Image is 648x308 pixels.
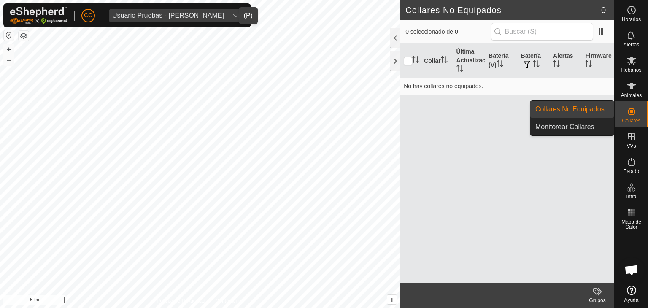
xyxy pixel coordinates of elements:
a: Ayuda [615,282,648,306]
button: i [387,295,397,304]
button: – [4,55,14,65]
p-sorticon: Activar para ordenar [585,62,592,68]
span: Collares [622,118,640,123]
span: Horarios [622,17,641,22]
div: dropdown trigger [227,9,244,22]
a: Collares No Equipados [530,101,614,118]
button: + [4,44,14,54]
span: Mapa de Calor [617,219,646,230]
td: No hay collares no equipados. [400,78,614,95]
div: Grupos [580,297,614,304]
span: 0 seleccionado de 0 [405,27,491,36]
p-sorticon: Activar para ordenar [441,57,448,64]
span: Rebaños [621,68,641,73]
span: Monitorear Collares [535,122,594,132]
a: Política de Privacidad [157,297,205,305]
input: Buscar (S) [491,23,593,41]
span: CC [84,11,92,20]
th: Firmware [582,44,614,78]
th: Alertas [550,44,582,78]
span: i [391,296,393,303]
span: Alertas [624,42,639,47]
div: Usuario Pruebas - [PERSON_NAME] [112,12,224,19]
p-sorticon: Activar para ordenar [412,57,419,64]
span: Infra [626,194,636,199]
div: Chat abierto [619,257,644,283]
p-sorticon: Activar para ordenar [456,66,463,73]
span: VVs [626,143,636,149]
th: Batería [518,44,550,78]
th: Collar [421,44,453,78]
button: Capas del Mapa [19,31,29,41]
img: Logo Gallagher [10,7,67,24]
a: Contáctenos [216,297,244,305]
span: Estado [624,169,639,174]
p-sorticon: Activar para ordenar [553,62,560,68]
p-sorticon: Activar para ordenar [497,62,503,68]
h2: Collares No Equipados [405,5,601,15]
p-sorticon: Activar para ordenar [533,62,540,68]
span: Ayuda [624,297,639,303]
span: Collares No Equipados [535,104,605,114]
th: Última Actualización [453,44,485,78]
span: Animales [621,93,642,98]
th: Batería (V) [485,44,517,78]
a: Monitorear Collares [530,119,614,135]
span: Usuario Pruebas - Gregorio Alarcia [109,9,227,22]
span: 0 [601,4,606,16]
button: Restablecer Mapa [4,30,14,41]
